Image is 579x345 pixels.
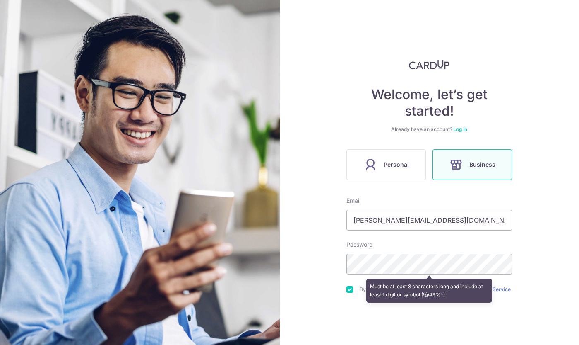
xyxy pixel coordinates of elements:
label: Email [346,197,360,205]
a: Personal [343,149,429,180]
span: Personal [384,160,409,170]
a: Log in [453,126,467,132]
img: CardUp Logo [409,60,449,70]
label: Password [346,241,373,249]
span: Business [469,160,495,170]
input: Enter your Email [346,210,512,231]
div: Must be at least 8 characters long and include at least 1 digit or symbol (!@#$%^) [366,279,492,303]
div: Already have an account? [346,126,512,133]
a: Business [429,149,515,180]
iframe: reCAPTCHA [366,309,492,342]
h4: Welcome, let’s get started! [346,86,512,119]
